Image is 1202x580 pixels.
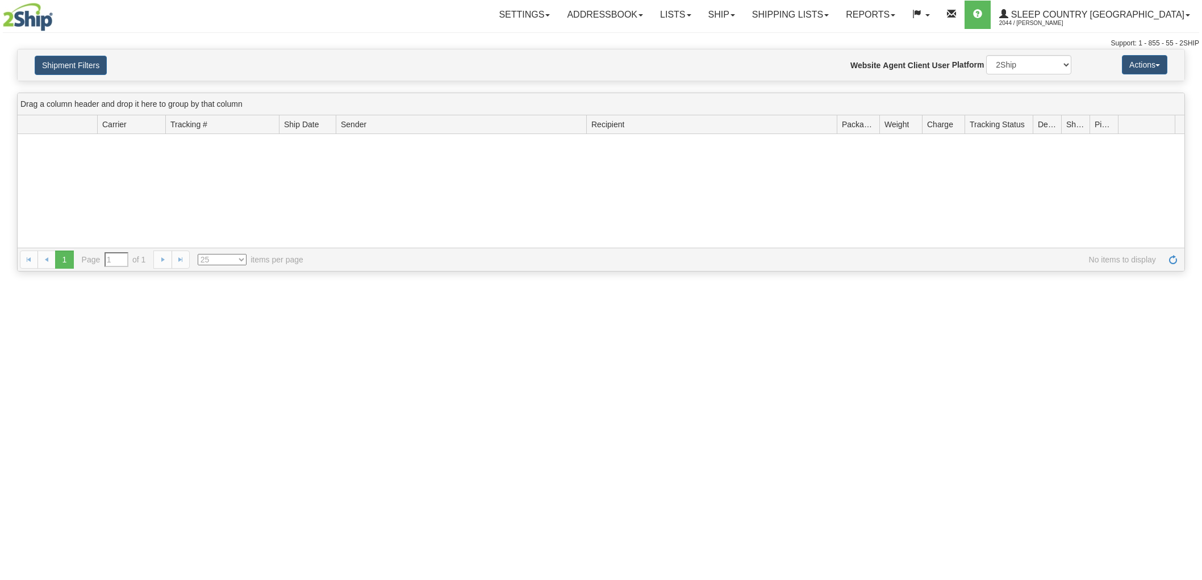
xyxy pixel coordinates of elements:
span: Weight [884,119,909,130]
span: 1 [55,251,73,269]
button: Shipment Filters [35,56,107,75]
span: Carrier [102,119,127,130]
label: Agent [883,60,905,71]
span: Recipient [591,119,624,130]
div: grid grouping header [18,93,1184,115]
a: Reports [837,1,904,29]
a: Addressbook [558,1,652,29]
label: Platform [952,59,984,70]
img: logo2044.jpg [3,3,53,31]
label: User [932,60,950,71]
span: items per page [198,254,303,265]
span: Tracking # [170,119,207,130]
a: Ship [700,1,744,29]
a: Sleep Country [GEOGRAPHIC_DATA] 2044 / [PERSON_NAME] [991,1,1199,29]
a: Settings [490,1,558,29]
button: Actions [1122,55,1167,74]
a: Shipping lists [744,1,837,29]
span: Charge [927,119,953,130]
span: Sleep Country [GEOGRAPHIC_DATA] [1008,10,1184,19]
span: Sender [341,119,366,130]
span: No items to display [319,254,1156,265]
span: Page of 1 [82,252,146,267]
span: Tracking Status [970,119,1025,130]
span: Ship Date [284,119,319,130]
span: Delivery Status [1038,119,1057,130]
div: Support: 1 - 855 - 55 - 2SHIP [3,39,1199,48]
span: Shipment Issues [1066,119,1085,130]
span: Pickup Status [1095,119,1113,130]
a: Refresh [1164,251,1182,269]
label: Website [850,60,880,71]
span: Packages [842,119,875,130]
label: Client [908,60,930,71]
a: Lists [652,1,699,29]
span: 2044 / [PERSON_NAME] [999,18,1084,29]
